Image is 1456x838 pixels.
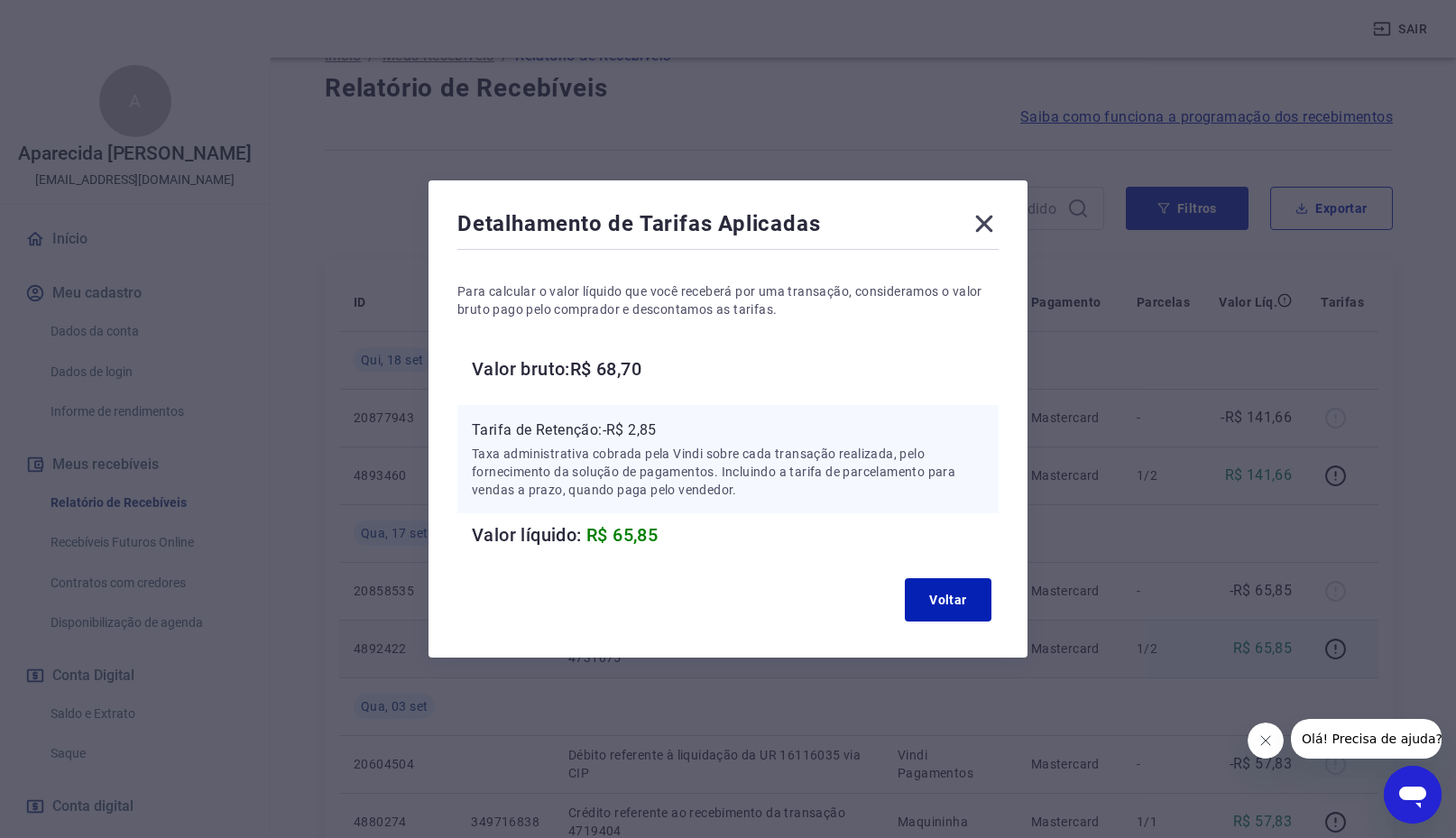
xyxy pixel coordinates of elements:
span: R$ 65,85 [586,524,658,546]
iframe: Fechar mensagem [1248,723,1284,759]
p: Taxa administrativa cobrada pela Vindi sobre cada transação realizada, pelo fornecimento da soluç... [472,445,984,499]
iframe: Mensagem da empresa [1291,719,1442,759]
span: Olá! Precisa de ajuda? [11,13,152,27]
div: Detalhamento de Tarifas Aplicadas [457,209,999,245]
h6: Valor líquido: [472,520,999,549]
p: Tarifa de Retenção: -R$ 2,85 [472,419,984,441]
p: Para calcular o valor líquido que você receberá por uma transação, consideramos o valor bruto pag... [457,282,999,318]
button: Voltar [905,578,991,622]
iframe: Botão para abrir a janela de mensagens [1384,766,1442,824]
h6: Valor bruto: R$ 68,70 [472,355,999,383]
